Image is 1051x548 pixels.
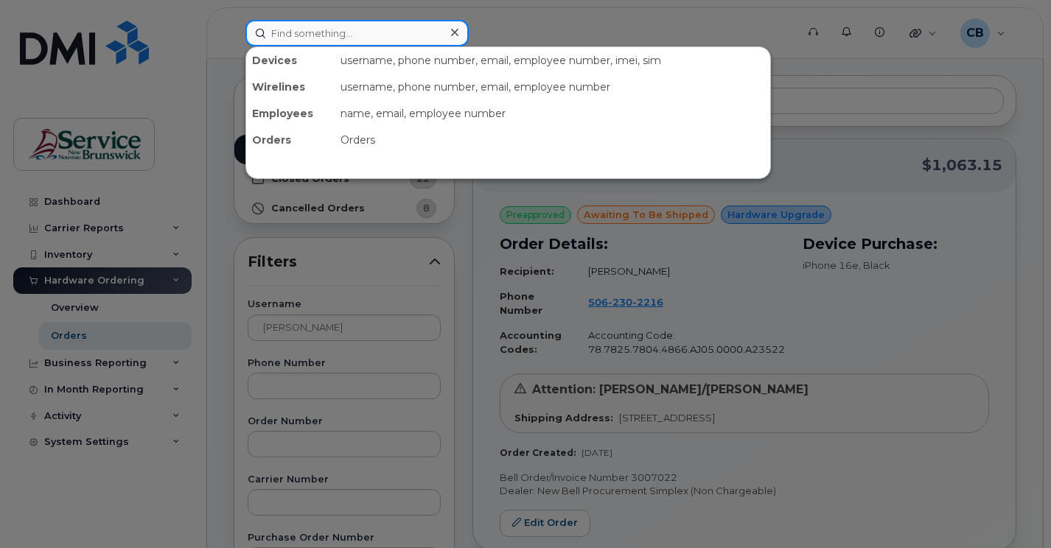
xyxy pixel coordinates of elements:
[335,100,770,127] div: name, email, employee number
[246,127,335,153] div: Orders
[335,47,770,74] div: username, phone number, email, employee number, imei, sim
[246,74,335,100] div: Wirelines
[335,127,770,153] div: Orders
[245,20,469,46] input: Find something...
[246,47,335,74] div: Devices
[246,100,335,127] div: Employees
[335,74,770,100] div: username, phone number, email, employee number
